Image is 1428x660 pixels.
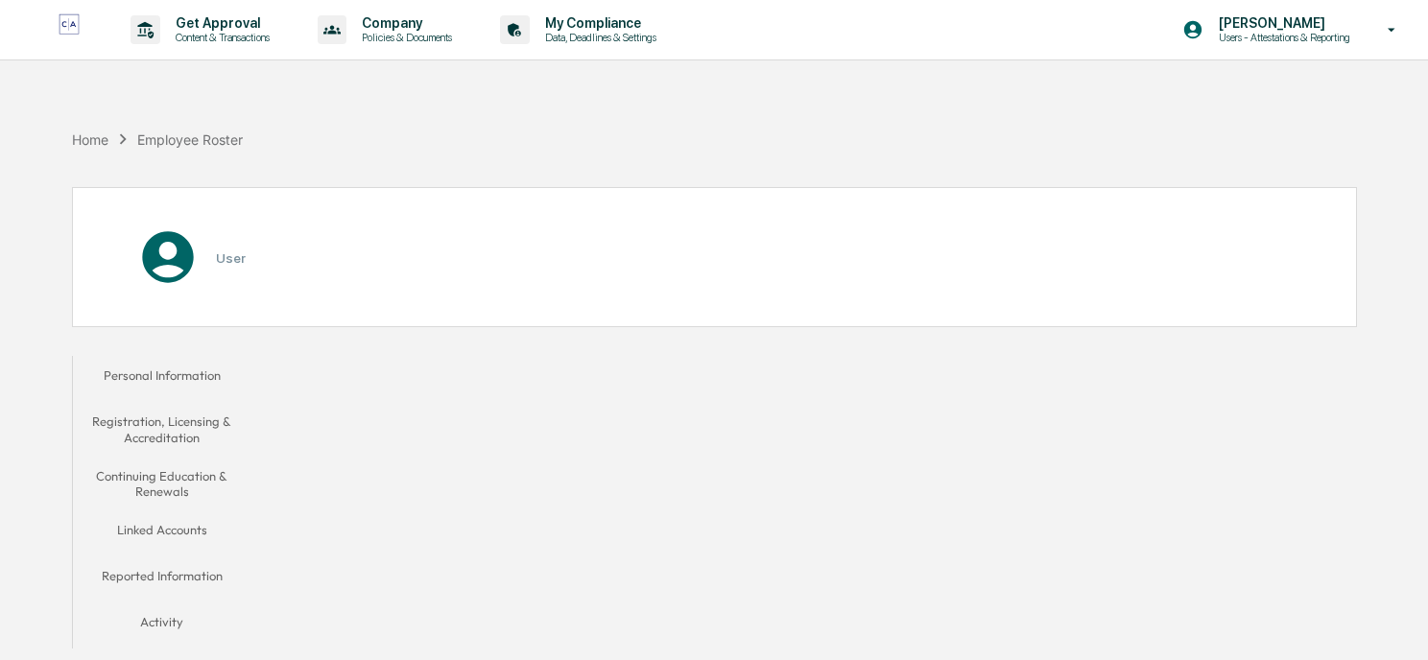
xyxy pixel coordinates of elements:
p: My Compliance [530,15,666,31]
p: Company [346,15,462,31]
p: Users - Attestations & Reporting [1203,31,1360,44]
p: Content & Transactions [160,31,279,44]
img: logo [46,13,92,45]
p: Policies & Documents [346,31,462,44]
p: [PERSON_NAME] [1203,15,1360,31]
button: Linked Accounts [73,510,251,556]
button: Registration, Licensing & Accreditation [73,402,251,457]
button: Reported Information [73,556,251,602]
p: Data, Deadlines & Settings [530,31,666,44]
div: Home [72,131,108,148]
h3: User [216,250,246,266]
div: secondary tabs example [73,356,251,648]
button: Continuing Education & Renewals [73,457,251,511]
p: Get Approval [160,15,279,31]
button: Personal Information [73,356,251,402]
button: Activity [73,602,251,648]
div: Employee Roster [137,131,243,148]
